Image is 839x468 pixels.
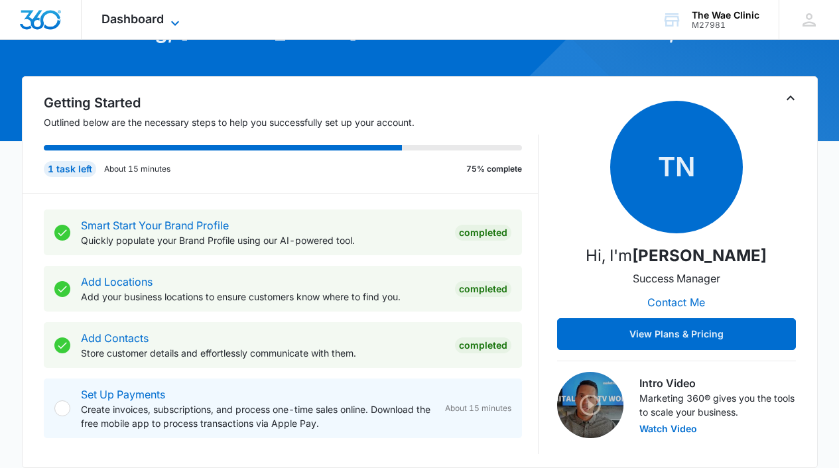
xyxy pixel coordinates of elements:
[639,391,796,419] p: Marketing 360® gives you the tools to scale your business.
[44,161,96,177] div: 1 task left
[81,388,165,401] a: Set Up Payments
[81,219,229,232] a: Smart Start Your Brand Profile
[81,290,444,304] p: Add your business locations to ensure customers know where to find you.
[81,233,444,247] p: Quickly populate your Brand Profile using our AI-powered tool.
[783,90,799,106] button: Toggle Collapse
[81,275,153,288] a: Add Locations
[586,244,767,268] p: Hi, I'm
[44,115,539,129] p: Outlined below are the necessary steps to help you successfully set up your account.
[455,337,511,353] div: Completed
[101,12,164,26] span: Dashboard
[639,375,796,391] h3: Intro Video
[692,10,759,21] div: account name
[81,331,149,345] a: Add Contacts
[610,101,743,233] span: TN
[692,21,759,30] div: account id
[445,402,511,414] span: About 15 minutes
[455,281,511,297] div: Completed
[81,402,434,430] p: Create invoices, subscriptions, and process one-time sales online. Download the free mobile app t...
[44,93,539,113] h2: Getting Started
[81,346,444,360] p: Store customer details and effortlessly communicate with them.
[634,286,718,318] button: Contact Me
[455,225,511,241] div: Completed
[632,246,767,265] strong: [PERSON_NAME]
[466,163,522,175] p: 75% complete
[633,270,720,286] p: Success Manager
[639,424,697,434] button: Watch Video
[557,318,796,350] button: View Plans & Pricing
[557,372,623,438] img: Intro Video
[104,163,170,175] p: About 15 minutes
